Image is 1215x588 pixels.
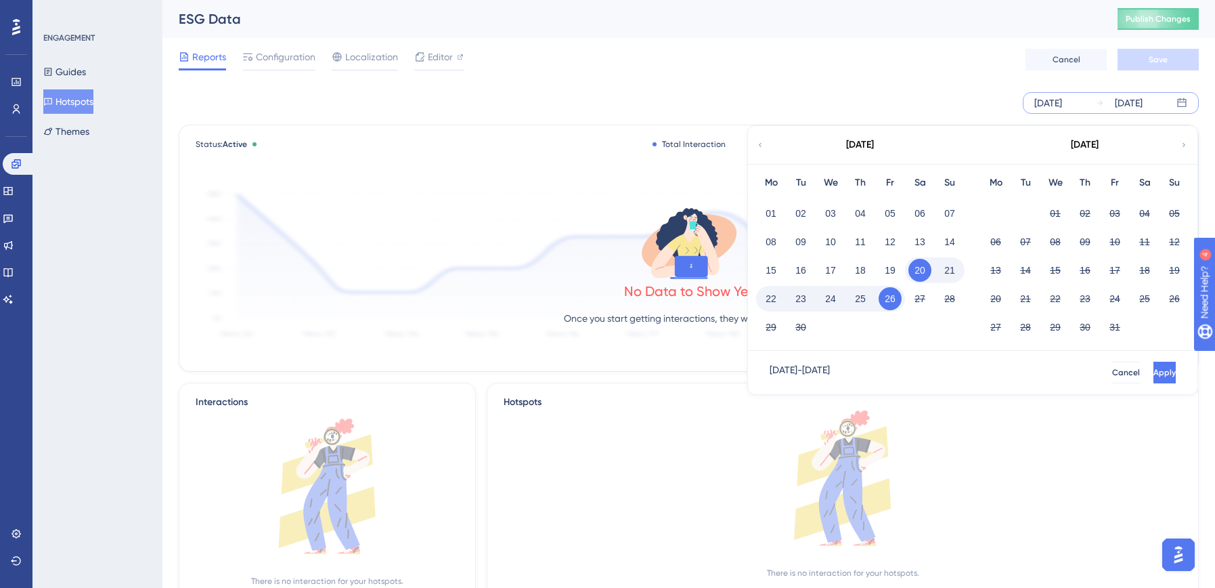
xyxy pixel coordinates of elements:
div: [DATE] [846,137,874,153]
button: 28 [1014,316,1037,339]
button: 18 [1133,259,1156,282]
button: 31 [1103,316,1126,339]
div: Total Interaction [653,139,726,150]
button: 21 [1014,287,1037,310]
button: Guides [43,60,86,84]
div: Th [845,175,875,191]
button: 04 [849,202,872,225]
div: Hotspots [504,394,1182,411]
button: 30 [1074,316,1097,339]
button: Apply [1153,362,1176,383]
button: 26 [1163,287,1186,310]
div: Mo [981,175,1011,191]
div: ENGAGEMENT [43,33,95,43]
button: 29 [1044,316,1067,339]
div: Fr [1100,175,1130,191]
div: We [1040,175,1070,191]
button: 23 [1074,287,1097,310]
span: Configuration [256,49,315,65]
button: 28 [938,287,961,310]
button: 03 [819,202,842,225]
button: Cancel [1025,49,1107,70]
button: 06 [984,230,1007,253]
div: Su [935,175,965,191]
span: Status: [196,139,247,150]
button: 25 [1133,287,1156,310]
button: 11 [1133,230,1156,253]
button: 01 [759,202,782,225]
button: 08 [1044,230,1067,253]
span: Need Help? [32,3,85,20]
span: Cancel [1112,367,1140,378]
button: 19 [1163,259,1186,282]
button: 12 [879,230,902,253]
button: 16 [789,259,812,282]
button: 22 [1044,287,1067,310]
button: 24 [819,287,842,310]
button: 26 [879,287,902,310]
button: Save [1118,49,1199,70]
button: 25 [849,287,872,310]
button: Publish Changes [1118,8,1199,30]
button: 15 [759,259,782,282]
span: Publish Changes [1126,14,1191,24]
button: 05 [879,202,902,225]
button: 08 [759,230,782,253]
div: Su [1159,175,1189,191]
button: 02 [1074,202,1097,225]
button: 12 [1163,230,1186,253]
span: Save [1149,54,1168,65]
button: 21 [938,259,961,282]
button: 24 [1103,287,1126,310]
button: 17 [819,259,842,282]
p: Once you start getting interactions, they will be listed here [564,310,814,327]
button: 09 [1074,230,1097,253]
span: Reports [192,49,226,65]
span: Apply [1153,367,1176,378]
div: Tu [1011,175,1040,191]
button: 19 [879,259,902,282]
span: Active [223,140,247,149]
div: [DATE] [1071,137,1099,153]
button: 20 [908,259,931,282]
div: No Data to Show Yet [624,282,754,301]
button: 05 [1163,202,1186,225]
button: 13 [984,259,1007,282]
span: Editor [428,49,453,65]
button: 27 [984,316,1007,339]
button: 23 [789,287,812,310]
button: 27 [908,287,931,310]
iframe: UserGuiding AI Assistant Launcher [1158,534,1199,575]
div: Interactions [196,394,248,411]
div: Tu [786,175,816,191]
button: 20 [984,287,1007,310]
button: Themes [43,119,89,144]
button: 11 [849,230,872,253]
span: Cancel [1053,54,1080,65]
div: [DATE] - [DATE] [770,362,830,383]
button: 02 [789,202,812,225]
button: 29 [759,316,782,339]
button: 01 [1044,202,1067,225]
button: 10 [819,230,842,253]
div: ESG Data [179,9,1084,28]
div: Sa [905,175,935,191]
button: 07 [1014,230,1037,253]
div: Fr [875,175,905,191]
button: 16 [1074,259,1097,282]
div: There is no interaction for your hotspots. [767,568,919,579]
button: 09 [789,230,812,253]
div: There is no interaction for your hotspots. [251,576,403,587]
button: 04 [1133,202,1156,225]
button: Hotspots [43,89,93,114]
button: 15 [1044,259,1067,282]
div: Mo [756,175,786,191]
button: 14 [938,230,961,253]
div: [DATE] [1115,95,1143,111]
div: We [816,175,845,191]
button: 13 [908,230,931,253]
div: Sa [1130,175,1159,191]
button: 14 [1014,259,1037,282]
